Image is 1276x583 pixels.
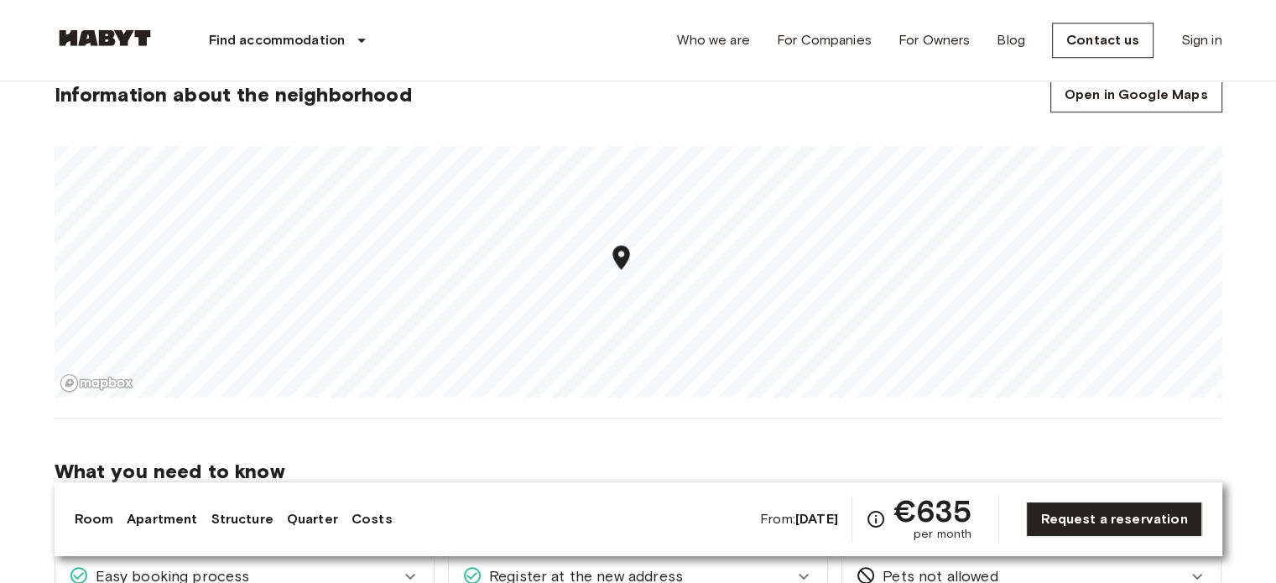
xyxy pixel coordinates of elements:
[898,32,971,48] font: For Owners
[127,511,197,527] font: Apartment
[75,511,114,527] font: Room
[352,511,393,527] font: Costs
[1180,32,1221,48] font: Sign in
[777,30,872,50] a: For Companies
[898,30,971,50] a: For Owners
[209,32,346,48] font: Find accommodation
[1026,502,1201,537] a: Request a reservation
[997,30,1025,50] a: Blog
[211,511,273,527] font: Structure
[997,32,1025,48] font: Blog
[127,509,197,529] a: Apartment
[677,32,750,48] font: Who we are
[60,373,133,393] a: Mapbox logo
[1040,511,1187,527] font: Request a reservation
[75,509,114,529] a: Room
[1180,30,1221,50] a: Sign in
[777,32,872,48] font: For Companies
[893,492,972,529] font: €635
[1052,23,1154,58] a: Contact us
[1066,32,1140,48] font: Contact us
[287,509,338,529] a: Quarter
[55,82,412,107] font: Information about the neighborhood
[55,146,1222,398] canvas: Map
[677,30,750,50] a: Who we are
[211,509,273,529] a: Structure
[55,29,155,46] img: Habyt
[1050,77,1222,112] a: Open in Google Maps
[607,242,636,277] div: Map marker
[795,511,838,527] font: [DATE]
[352,509,393,529] a: Costs
[760,511,795,527] font: From:
[55,459,285,483] font: What you need to know
[287,511,338,527] font: Quarter
[1065,86,1208,102] font: Open in Google Maps
[914,527,971,541] font: per month
[866,509,886,529] svg: Please review the cost details in the "Cost Summary" section. Please note that discounts apply to...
